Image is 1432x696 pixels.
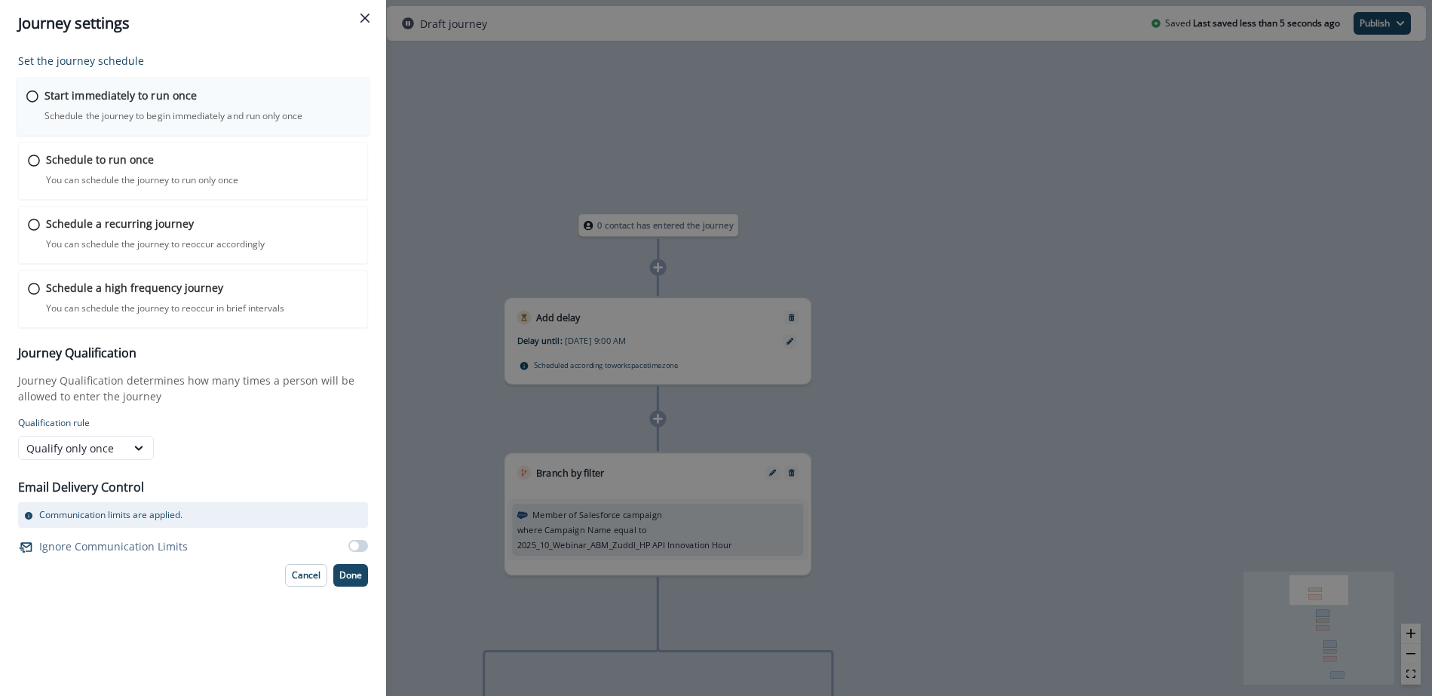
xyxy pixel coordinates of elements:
p: You can schedule the journey to reoccur accordingly [46,238,265,251]
p: Cancel [292,570,320,581]
p: Schedule to run once [46,152,154,167]
p: Schedule a high frequency journey [46,280,223,296]
p: Start immediately to run once [44,87,197,103]
p: You can schedule the journey to run only once [46,173,238,187]
p: Email Delivery Control [18,478,144,496]
p: You can schedule the journey to reoccur in brief intervals [46,302,284,315]
p: Journey Qualification determines how many times a person will be allowed to enter the journey [18,373,368,404]
div: Qualify only once [26,440,118,456]
p: Qualification rule [18,416,368,430]
button: Cancel [285,564,327,587]
p: Communication limits are applied. [39,508,182,522]
button: Close [353,6,377,30]
div: Journey settings [18,12,368,35]
p: Schedule a recurring journey [46,216,194,231]
p: Set the journey schedule [18,53,368,69]
p: Ignore Communication Limits [39,538,188,554]
p: Schedule the journey to begin immediately and run only once [44,109,302,123]
p: Done [339,570,362,581]
h3: Journey Qualification [18,346,368,360]
button: Done [333,564,368,587]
